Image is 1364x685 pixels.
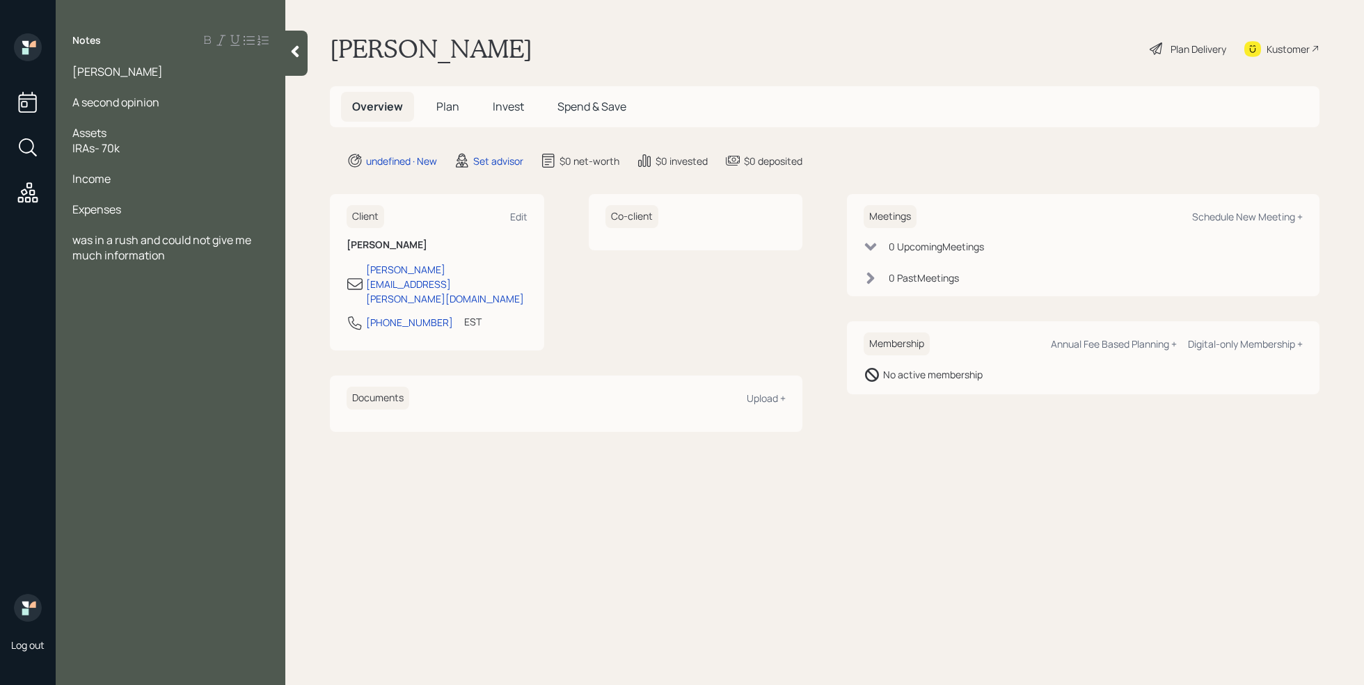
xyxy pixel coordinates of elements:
div: Edit [510,210,528,223]
h1: [PERSON_NAME] [330,33,532,64]
div: Annual Fee Based Planning + [1051,337,1177,350]
span: A second opinion [72,95,159,110]
h6: Client [347,205,384,228]
div: Digital-only Membership + [1188,337,1303,350]
span: IRAs- 70k [72,140,120,156]
div: 0 Past Meeting s [889,271,959,285]
h6: Membership [864,332,930,355]
div: [PHONE_NUMBER] [366,315,453,330]
span: [PERSON_NAME] [72,64,163,79]
div: undefined · New [366,154,437,168]
img: retirable_logo.png [14,594,42,622]
span: Plan [436,99,459,114]
div: 0 Upcoming Meeting s [889,239,984,254]
div: No active membership [883,367,983,382]
h6: [PERSON_NAME] [347,239,528,251]
div: Plan Delivery [1171,42,1226,56]
h6: Meetings [864,205,917,228]
div: Set advisor [473,154,523,168]
span: was in a rush and could not give me much information [72,232,253,263]
h6: Co-client [605,205,658,228]
span: Assets [72,125,106,140]
div: $0 net-worth [560,154,619,168]
div: EST [464,314,482,329]
span: Invest [493,99,524,114]
span: Expenses [72,202,121,217]
div: $0 deposited [744,154,802,168]
div: Kustomer [1267,42,1310,56]
span: Overview [352,99,403,114]
div: Upload + [747,392,786,405]
div: [PERSON_NAME][EMAIL_ADDRESS][PERSON_NAME][DOMAIN_NAME] [366,262,528,306]
div: Schedule New Meeting + [1192,210,1303,223]
span: Income [72,171,111,186]
h6: Documents [347,387,409,410]
span: Spend & Save [557,99,626,114]
div: $0 invested [656,154,708,168]
label: Notes [72,33,101,47]
div: Log out [11,638,45,652]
